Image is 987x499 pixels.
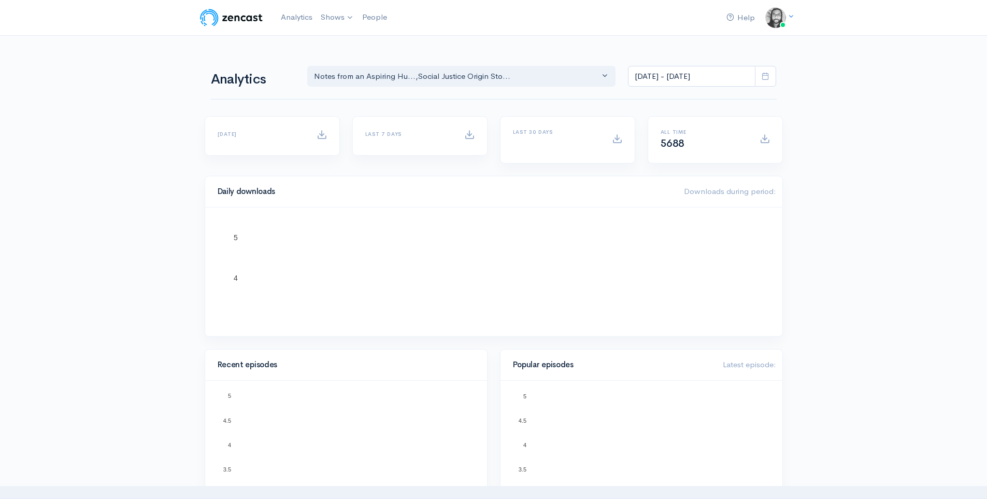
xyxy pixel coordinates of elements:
a: Help [722,7,759,29]
text: 3.5 [223,466,231,473]
img: ZenCast Logo [198,7,264,28]
text: 4 [234,273,238,282]
input: analytics date range selector [628,66,755,87]
h1: Analytics [211,72,295,87]
span: Latest episode: [723,359,776,369]
a: People [358,6,391,29]
a: Shows [317,6,358,29]
text: 5 [523,393,526,399]
a: Analytics [277,6,317,29]
text: 5 [227,393,231,399]
h4: Daily downloads [218,187,671,196]
svg: A chart. [218,393,475,497]
text: 4 [523,442,526,448]
h6: Last 30 days [513,129,599,135]
text: 4.5 [223,417,231,423]
span: Downloads during period: [684,186,776,196]
svg: A chart. [513,393,770,497]
h6: All time [661,129,747,135]
h6: Last 7 days [365,131,452,137]
button: Notes from an Aspiring Hu..., Social Justice Origin Sto... [307,66,616,87]
img: ... [765,7,786,28]
span: 5688 [661,137,684,150]
text: 4.5 [518,418,526,424]
text: 5 [234,233,238,241]
h4: Recent episodes [218,361,468,369]
div: Notes from an Aspiring Hu... , Social Justice Origin Sto... [314,71,600,82]
text: 4 [227,442,231,448]
svg: A chart. [218,220,770,324]
h6: [DATE] [218,131,304,137]
h4: Popular episodes [513,361,710,369]
text: 3.5 [518,466,526,473]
